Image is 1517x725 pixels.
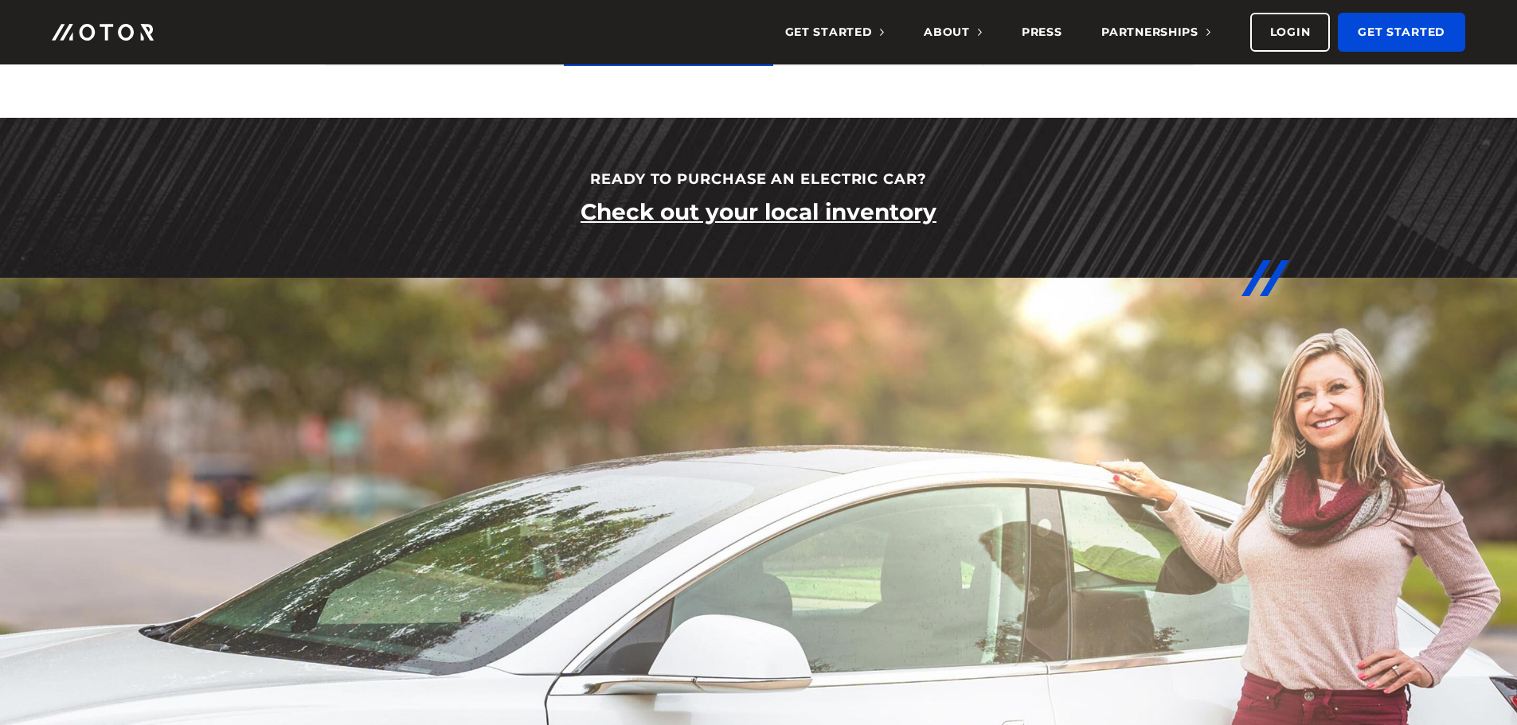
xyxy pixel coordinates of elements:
[581,197,936,226] a: Check out your local inventory
[1101,25,1210,39] span: Partnerships
[1250,13,1331,52] a: Login
[924,25,982,39] span: About
[785,25,885,39] span: Get Started
[52,24,154,41] img: Motor
[1338,13,1465,52] a: Get Started
[440,170,1077,189] div: READY TO PURCHASE AN ELECTRIC CAR?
